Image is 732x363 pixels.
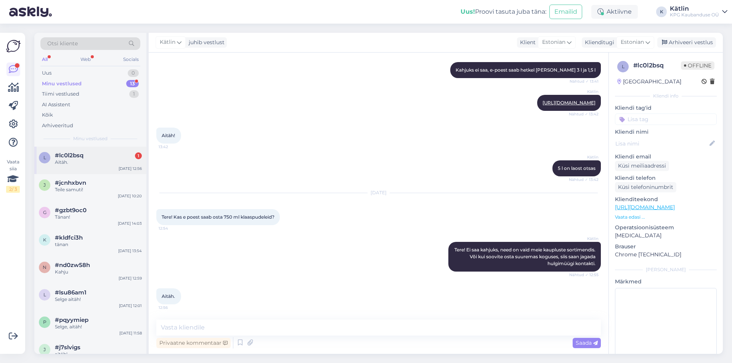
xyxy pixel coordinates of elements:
div: Web [79,54,92,64]
div: Aktiivne [591,5,638,19]
div: aitäh! [55,351,142,358]
div: [PERSON_NAME] [615,266,717,273]
span: k [43,237,47,243]
input: Lisa tag [615,114,717,125]
div: Proovi tasuta juba täna: [461,7,546,16]
span: Minu vestlused [73,135,108,142]
div: [DATE] 12:59 [119,275,142,281]
span: #kldfci3h [55,234,83,241]
div: Selge aitäh! [55,296,142,303]
span: #jcnhxbvn [55,179,86,186]
span: Kahjuks ei saa, e-poest saab hetkel [PERSON_NAME] 3 l ja 1,5 l [456,67,596,73]
div: [GEOGRAPHIC_DATA] [617,78,681,86]
span: Nähtud ✓ 13:42 [569,177,599,182]
span: 12:54 [159,225,187,231]
div: Arhiveeritud [42,122,73,130]
div: tänan [55,241,142,248]
div: 0 [128,69,139,77]
span: Kätlin [570,236,599,241]
span: Kätlin [570,154,599,160]
span: #lc0l2bsq [55,152,83,159]
span: Aitäh! [162,133,175,138]
span: Otsi kliente [47,40,78,48]
span: #j7slvigs [55,344,80,351]
div: Uus [42,69,51,77]
span: Offline [681,61,714,70]
span: j [43,182,46,188]
span: 5 l on laost otsas [558,165,596,171]
span: Nähtud ✓ 13:42 [569,111,599,117]
span: j [43,347,46,352]
div: Minu vestlused [42,80,82,88]
span: l [622,64,624,69]
div: Tänan! [55,214,142,221]
span: Tere! Ei saa kahjuks, need on vaid meie kaupluste sortimendis. Või kui soovite osta suuremas kogu... [454,247,597,266]
div: Vaata siia [6,158,20,193]
p: Kliendi tag'id [615,104,717,112]
div: Küsi telefoninumbrit [615,182,676,192]
span: l [43,155,46,160]
div: 2 / 3 [6,186,20,193]
div: [DATE] 11:58 [119,330,142,336]
div: Selge, aitäh! [55,323,142,330]
div: Aitäh. [55,159,142,166]
div: juhib vestlust [186,38,225,46]
span: 12:56 [159,305,187,310]
p: Märkmed [615,278,717,286]
span: Nähtud ✓ 12:55 [569,272,599,278]
div: Kahju [55,269,142,275]
div: Kõik [42,111,53,119]
div: # lc0l2bsq [633,61,681,70]
div: 1 [129,90,139,98]
span: Estonian [621,38,644,46]
span: Estonian [542,38,565,46]
p: Klienditeekond [615,195,717,203]
p: Kliendi telefon [615,174,717,182]
div: Socials [122,54,140,64]
span: #pqyymiep [55,317,88,323]
a: [URL][DOMAIN_NAME] [615,204,675,211]
div: [DATE] 13:54 [118,248,142,254]
span: l [43,292,46,297]
p: Chrome [TECHNICAL_ID] [615,251,717,259]
a: KätlinKPG Kaubanduse OÜ [670,6,727,18]
span: p [43,319,47,325]
p: Kliendi email [615,153,717,161]
div: 13 [126,80,139,88]
span: #lsu86am1 [55,289,87,296]
img: Askly Logo [6,39,21,53]
input: Lisa nimi [615,139,708,148]
span: n [43,264,47,270]
p: Vaata edasi ... [615,214,717,221]
div: AI Assistent [42,101,70,109]
span: #gzbt9oc0 [55,207,87,214]
span: g [43,209,47,215]
div: Klienditugi [582,38,614,46]
div: All [40,54,49,64]
div: KPG Kaubanduse OÜ [670,12,719,18]
span: Saada [576,339,598,346]
a: [URL][DOMAIN_NAME] [543,100,596,106]
p: Brauser [615,243,717,251]
div: Arhiveeri vestlus [657,37,716,48]
div: Kätlin [670,6,719,12]
div: Privaatne kommentaar [156,338,231,348]
div: Tiimi vestlused [42,90,79,98]
div: [DATE] 14:03 [118,221,142,226]
div: Teile samuti! [55,186,142,193]
span: Nähtud ✓ 13:41 [570,78,599,84]
p: [MEDICAL_DATA] [615,232,717,240]
div: [DATE] 12:56 [119,166,142,171]
div: [DATE] 12:01 [119,303,142,309]
div: Küsi meiliaadressi [615,161,669,171]
span: Kätlin [570,89,599,94]
div: K [656,6,667,17]
span: #nd0zw58h [55,262,90,269]
b: Uus! [461,8,475,15]
div: [DATE] 10:20 [118,193,142,199]
div: Klient [517,38,536,46]
span: 13:42 [159,144,187,150]
p: Kliendi nimi [615,128,717,136]
p: Operatsioonisüsteem [615,224,717,232]
button: Emailid [549,5,582,19]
